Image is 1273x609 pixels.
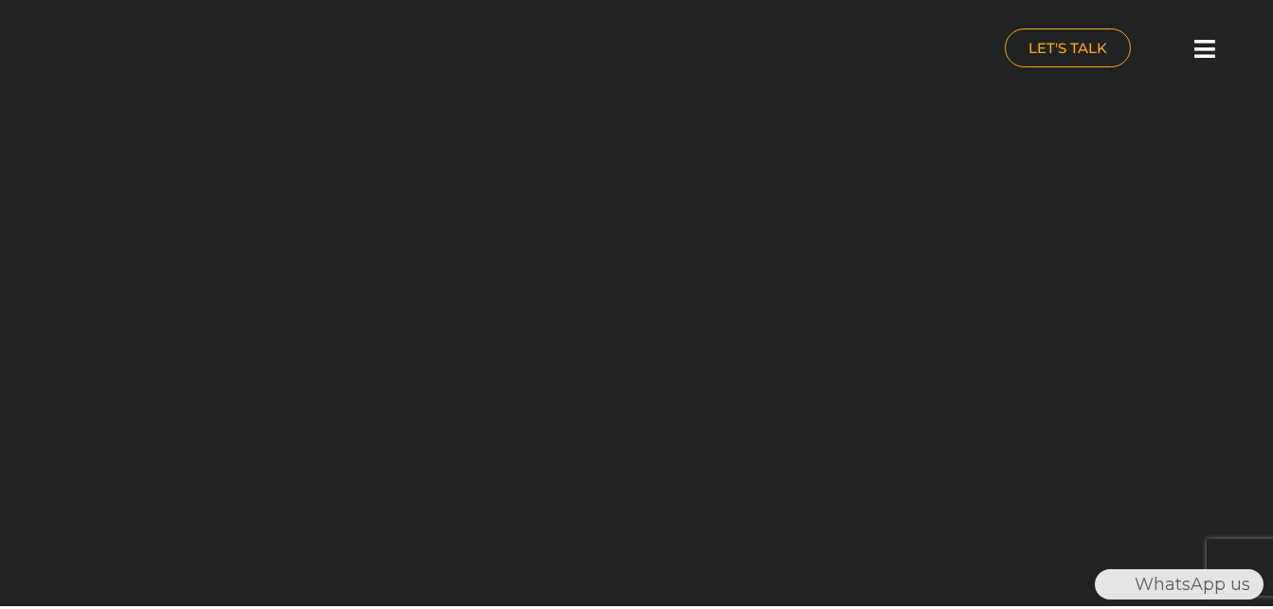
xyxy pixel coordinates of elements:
[1097,569,1127,600] img: WhatsApp
[9,9,627,92] a: nuance-qatar_logo
[1095,569,1264,600] div: WhatsApp us
[9,9,169,92] img: nuance-qatar_logo
[1095,574,1264,595] a: WhatsAppWhatsApp us
[1028,41,1107,55] span: LET'S TALK
[1005,28,1131,67] a: LET'S TALK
